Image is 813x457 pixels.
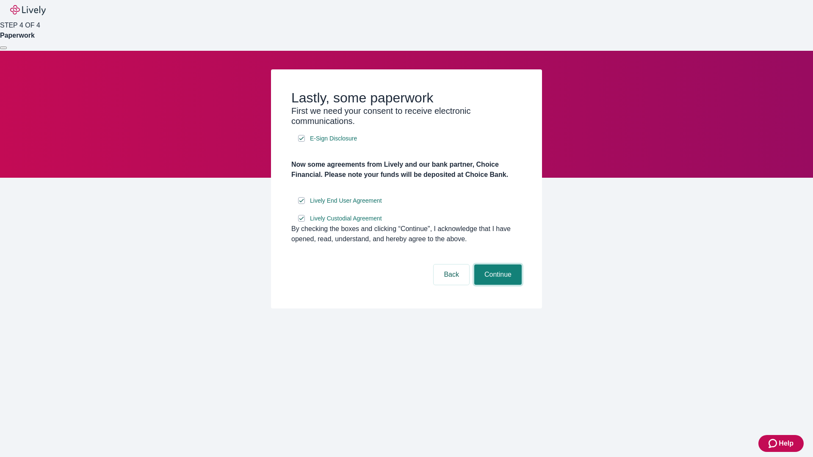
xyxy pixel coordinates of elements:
h3: First we need your consent to receive electronic communications. [291,106,522,126]
svg: Zendesk support icon [769,438,779,449]
a: e-sign disclosure document [308,133,359,144]
button: Continue [474,264,522,285]
h4: Now some agreements from Lively and our bank partner, Choice Financial. Please note your funds wi... [291,160,522,180]
span: E-Sign Disclosure [310,134,357,143]
img: Lively [10,5,46,15]
a: e-sign disclosure document [308,195,384,206]
span: Help [779,438,794,449]
h2: Lastly, some paperwork [291,90,522,106]
span: Lively End User Agreement [310,196,382,205]
button: Zendesk support iconHelp [758,435,804,452]
a: e-sign disclosure document [308,213,384,224]
div: By checking the boxes and clicking “Continue", I acknowledge that I have opened, read, understand... [291,224,522,244]
span: Lively Custodial Agreement [310,214,382,223]
button: Back [434,264,469,285]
